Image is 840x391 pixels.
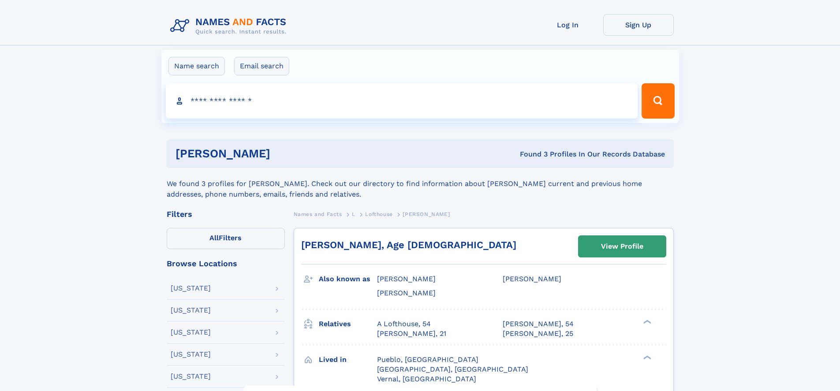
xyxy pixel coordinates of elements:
[294,209,342,220] a: Names and Facts
[395,149,665,159] div: Found 3 Profiles In Our Records Database
[171,373,211,380] div: [US_STATE]
[377,289,436,297] span: [PERSON_NAME]
[319,272,377,287] h3: Also known as
[167,14,294,38] img: Logo Names and Facts
[175,148,395,159] h1: [PERSON_NAME]
[365,211,392,217] span: Lofthouse
[601,236,643,257] div: View Profile
[319,317,377,331] h3: Relatives
[171,285,211,292] div: [US_STATE]
[377,319,431,329] a: A Lofthouse, 54
[171,307,211,314] div: [US_STATE]
[641,354,652,360] div: ❯
[579,236,666,257] a: View Profile
[377,275,436,283] span: [PERSON_NAME]
[167,260,285,268] div: Browse Locations
[167,210,285,218] div: Filters
[377,365,528,373] span: [GEOGRAPHIC_DATA], [GEOGRAPHIC_DATA]
[319,352,377,367] h3: Lived in
[301,239,516,250] a: [PERSON_NAME], Age [DEMOGRAPHIC_DATA]
[603,14,674,36] a: Sign Up
[352,211,355,217] span: L
[167,228,285,249] label: Filters
[403,211,450,217] span: [PERSON_NAME]
[503,329,573,339] a: [PERSON_NAME], 25
[352,209,355,220] a: L
[234,57,289,75] label: Email search
[503,275,561,283] span: [PERSON_NAME]
[171,351,211,358] div: [US_STATE]
[377,329,446,339] a: [PERSON_NAME], 21
[377,375,476,383] span: Vernal, [GEOGRAPHIC_DATA]
[166,83,638,119] input: search input
[171,329,211,336] div: [US_STATE]
[642,83,674,119] button: Search Button
[533,14,603,36] a: Log In
[365,209,392,220] a: Lofthouse
[168,57,225,75] label: Name search
[503,319,574,329] a: [PERSON_NAME], 54
[641,319,652,324] div: ❯
[167,168,674,200] div: We found 3 profiles for [PERSON_NAME]. Check out our directory to find information about [PERSON_...
[209,234,219,242] span: All
[377,355,478,364] span: Pueblo, [GEOGRAPHIC_DATA]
